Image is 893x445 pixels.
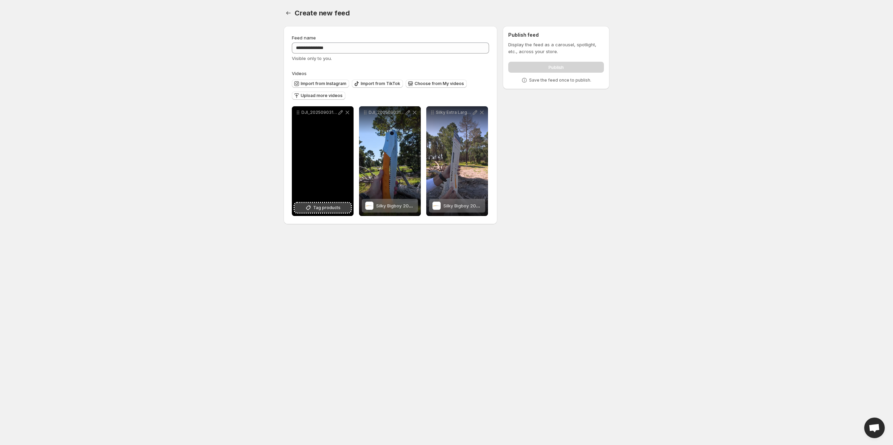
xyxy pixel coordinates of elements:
[359,106,421,216] div: DJI_20250903130436_0013_D_2Silky Bigboy 2000 Extra Large Tooth Curved Blade | 360mmSilky Bigboy 2...
[361,81,400,86] span: Import from TikTok
[365,202,373,210] img: Silky Bigboy 2000 Extra Large Tooth Curved Blade | 360mm
[369,110,404,115] p: DJI_20250903130436_0013_D_2
[292,71,307,76] span: Videos
[313,204,341,211] span: Tag products
[301,110,337,115] p: DJI_20250903130436_0013_D
[376,203,505,208] span: Silky Bigboy 2000 Extra Large Tooth Curved Blade | 360mm
[301,93,343,98] span: Upload more videos
[426,106,488,216] div: Silky Extra Large toothSilky Bigboy 2000 Extra Large Tooth Curved Blade | 360mmSilky Bigboy 2000 ...
[415,81,464,86] span: Choose from My videos
[508,41,604,55] p: Display the feed as a carousel, spotlight, etc., across your store.
[352,80,403,88] button: Import from TikTok
[292,35,316,40] span: Feed name
[432,202,441,210] img: Silky Bigboy 2000 Extra Large Tooth Curved Blade | 360mm
[292,106,354,216] div: DJI_20250903130436_0013_DTag products
[406,80,467,88] button: Choose from My videos
[301,81,346,86] span: Import from Instagram
[284,8,293,18] button: Settings
[436,110,472,115] p: Silky Extra Large tooth
[292,92,345,100] button: Upload more videos
[508,32,604,38] h2: Publish feed
[295,9,350,17] span: Create new feed
[292,80,349,88] button: Import from Instagram
[292,56,332,61] span: Visible only to you.
[443,203,573,208] span: Silky Bigboy 2000 Extra Large Tooth Curved Blade | 360mm
[529,77,591,83] p: Save the feed once to publish.
[864,418,885,438] a: Open chat
[295,203,351,213] button: Tag products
